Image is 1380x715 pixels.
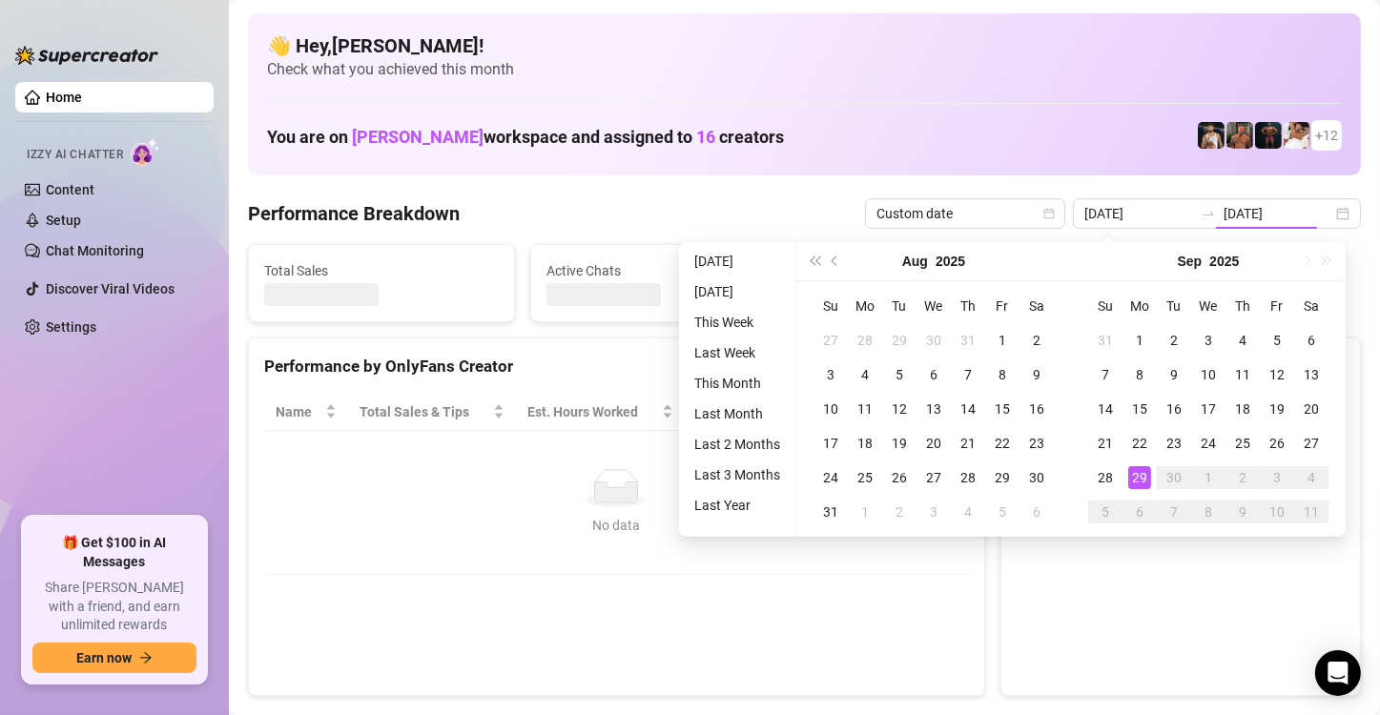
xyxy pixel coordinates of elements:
span: [PERSON_NAME] [352,127,484,147]
span: swap-right [1201,206,1216,221]
div: Sales by OnlyFans Creator [1017,354,1345,379]
input: Start date [1084,203,1193,224]
th: Sales / Hour [685,394,813,431]
span: + 12 [1315,125,1338,146]
a: Settings [46,319,96,335]
button: Earn nowarrow-right [32,643,196,673]
span: Name [276,401,321,422]
img: Chris [1198,122,1225,149]
div: Est. Hours Worked [527,401,658,422]
div: Open Intercom Messenger [1315,650,1361,696]
div: No data [283,515,950,536]
span: Total Sales [264,260,499,281]
span: Total Sales & Tips [360,401,489,422]
h4: 👋 Hey, [PERSON_NAME] ! [267,32,1342,59]
a: Content [46,182,94,197]
span: 16 [696,127,715,147]
span: Share [PERSON_NAME] with a friend, and earn unlimited rewards [32,579,196,635]
span: Sales / Hour [696,401,786,422]
img: BigLiamxxx [1226,122,1253,149]
span: Izzy AI Chatter [27,146,123,164]
input: End date [1224,203,1332,224]
span: Messages Sent [829,260,1063,281]
img: Muscled [1255,122,1282,149]
span: Check what you achieved this month [267,59,1342,80]
span: Active Chats [546,260,781,281]
span: Earn now [76,650,132,665]
span: 🎁 Get $100 in AI Messages [32,534,196,571]
h1: You are on workspace and assigned to creators [267,127,784,148]
a: Chat Monitoring [46,243,144,258]
span: Chat Conversion [823,401,941,422]
div: Performance by OnlyFans Creator [264,354,969,379]
img: Jake [1284,122,1310,149]
span: calendar [1043,208,1055,219]
h4: Performance Breakdown [248,200,460,227]
a: Home [46,90,82,105]
th: Name [264,394,348,431]
span: to [1201,206,1216,221]
img: logo-BBDzfeDw.svg [15,46,158,65]
img: AI Chatter [131,138,160,166]
span: arrow-right [139,651,153,664]
a: Discover Viral Videos [46,281,175,296]
span: Custom date [876,199,1054,228]
th: Total Sales & Tips [348,394,516,431]
a: Setup [46,213,81,228]
th: Chat Conversion [812,394,968,431]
